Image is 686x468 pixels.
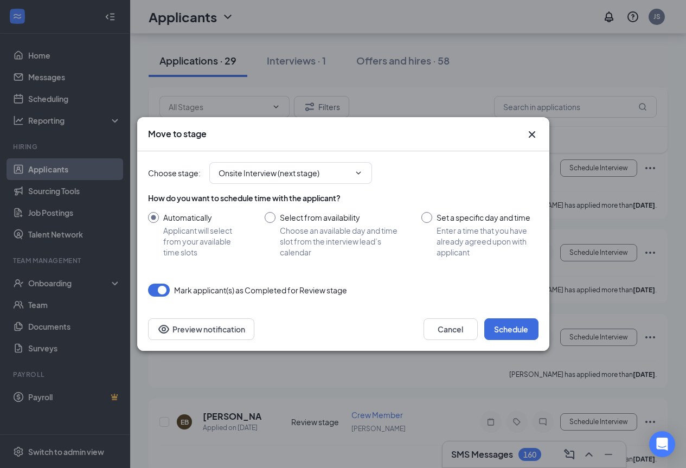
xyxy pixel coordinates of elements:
[525,128,538,141] button: Close
[148,128,207,140] h3: Move to stage
[157,323,170,336] svg: Eye
[424,318,478,340] button: Cancel
[174,284,347,297] span: Mark applicant(s) as Completed for Review stage
[148,193,538,203] div: How do you want to schedule time with the applicant?
[649,431,675,457] div: Open Intercom Messenger
[354,169,363,177] svg: ChevronDown
[525,128,538,141] svg: Cross
[484,318,538,340] button: Schedule
[148,167,201,179] span: Choose stage :
[148,318,254,340] button: Preview notificationEye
